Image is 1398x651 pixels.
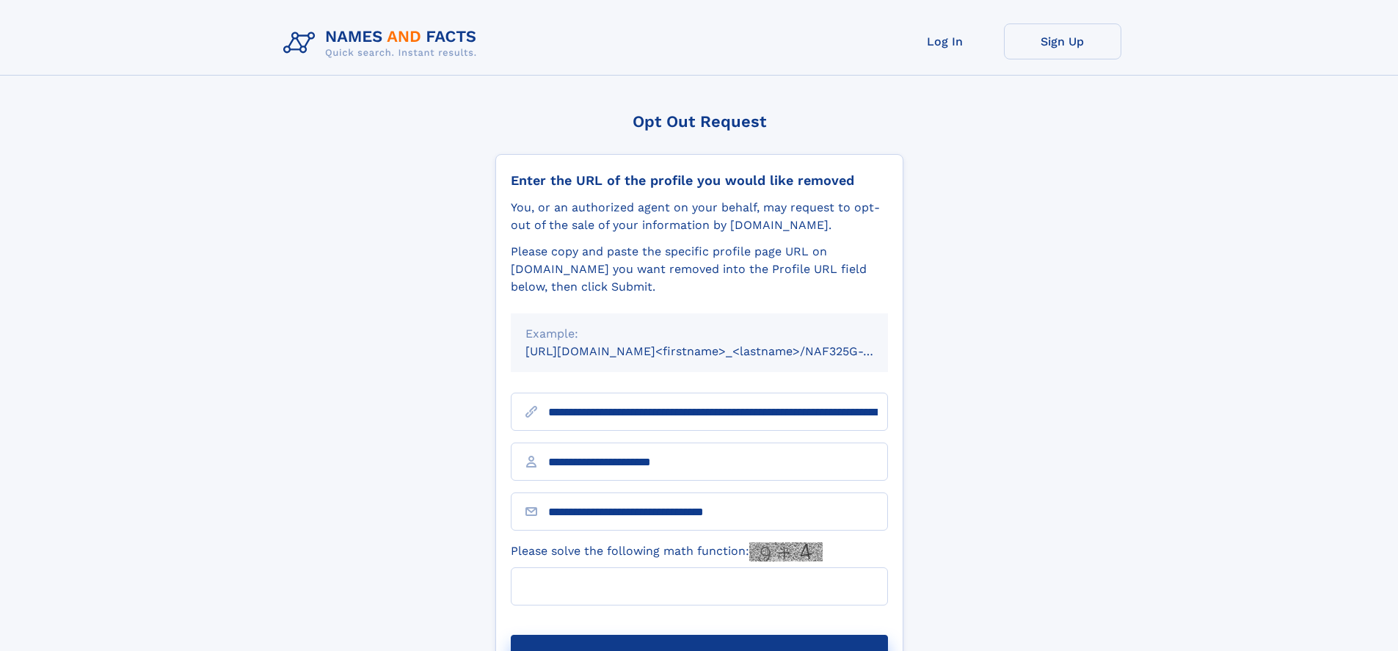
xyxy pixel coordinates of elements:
label: Please solve the following math function: [511,542,823,561]
a: Log In [887,23,1004,59]
a: Sign Up [1004,23,1121,59]
div: You, or an authorized agent on your behalf, may request to opt-out of the sale of your informatio... [511,199,888,234]
small: [URL][DOMAIN_NAME]<firstname>_<lastname>/NAF325G-xxxxxxxx [525,344,916,358]
img: Logo Names and Facts [277,23,489,63]
div: Enter the URL of the profile you would like removed [511,172,888,189]
div: Opt Out Request [495,112,903,131]
div: Please copy and paste the specific profile page URL on [DOMAIN_NAME] you want removed into the Pr... [511,243,888,296]
div: Example: [525,325,873,343]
